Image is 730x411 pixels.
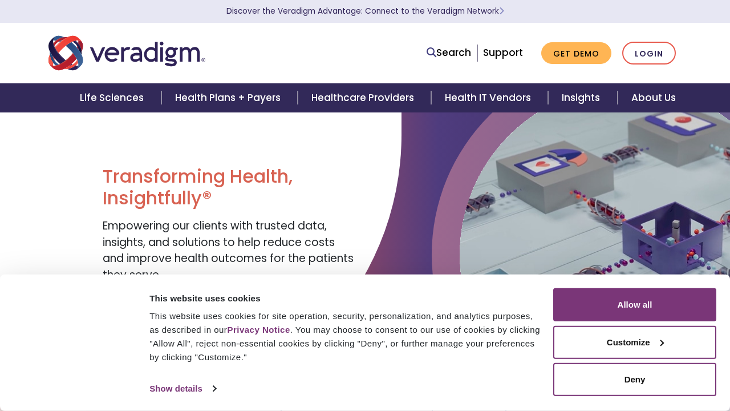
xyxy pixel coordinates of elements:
a: Get Demo [541,42,611,65]
a: Health Plans + Payers [161,83,298,112]
button: Customize [553,325,716,358]
h1: Transforming Health, Insightfully® [103,166,356,209]
a: Support [483,46,523,59]
div: This website uses cookies for site operation, security, personalization, and analytics purposes, ... [149,309,540,364]
a: Life Sciences [66,83,161,112]
a: Privacy Notice [227,325,290,335]
a: Health IT Vendors [431,83,548,112]
a: Login [622,42,676,65]
a: Healthcare Providers [298,83,431,112]
button: Allow all [553,288,716,321]
span: Empowering our clients with trusted data, insights, and solutions to help reduce costs and improv... [103,218,354,283]
a: Show details [149,380,216,397]
img: Veradigm logo [48,34,205,72]
div: This website uses cookies [149,291,540,305]
a: Search [427,45,471,61]
a: Discover the Veradigm Advantage: Connect to the Veradigm NetworkLearn More [226,6,504,17]
span: Learn More [499,6,504,17]
a: About Us [618,83,690,112]
button: Deny [553,363,716,396]
a: Insights [548,83,617,112]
